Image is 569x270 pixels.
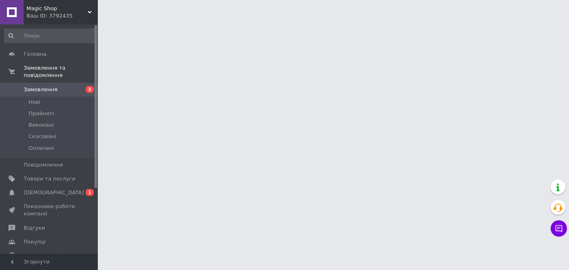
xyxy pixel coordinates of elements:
div: Ваш ID: 3792435 [26,12,98,20]
span: Magiс Shop [26,5,88,12]
span: Замовлення та повідомлення [24,64,98,79]
span: Показники роботи компанії [24,203,75,217]
span: Прийняті [29,110,54,117]
span: Відгуки [24,224,45,232]
span: 2 [86,86,94,93]
span: Нові [29,99,40,106]
span: Каталог ProSale [24,252,68,259]
span: Головна [24,50,46,58]
span: Товари та послуги [24,175,75,182]
span: Скасовані [29,133,56,140]
span: 1 [86,189,94,196]
span: [DEMOGRAPHIC_DATA] [24,189,84,196]
span: Повідомлення [24,161,63,169]
span: Покупці [24,238,46,246]
button: Чат з покупцем [551,220,567,237]
span: Замовлення [24,86,57,93]
span: Виконані [29,121,54,129]
span: Оплачені [29,145,54,152]
input: Пошук [4,29,96,43]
